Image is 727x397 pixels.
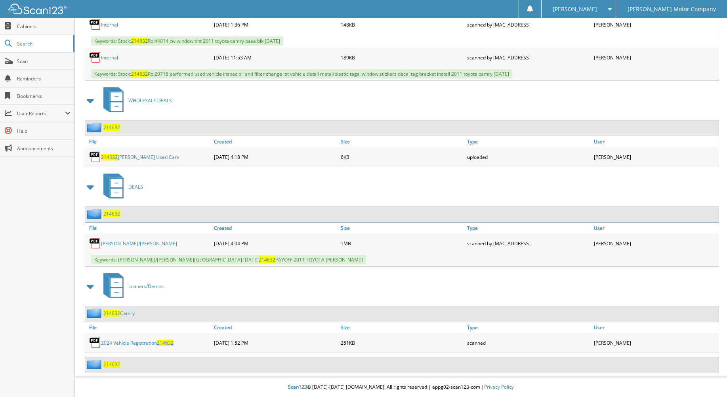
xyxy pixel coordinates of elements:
a: Created [212,136,339,147]
span: 214632 [101,154,118,160]
a: Type [465,136,592,147]
div: [PERSON_NAME] [592,149,719,165]
div: 1MB [339,235,466,251]
a: Type [465,322,592,333]
div: scanned [465,335,592,351]
a: User [592,223,719,233]
a: [PERSON_NAME]/[PERSON_NAME] [101,240,177,247]
img: folder2.png [87,209,103,219]
span: [PERSON_NAME] Motor Company [628,7,716,11]
div: [DATE] 11:53 AM [212,50,339,65]
a: 214632 [103,361,120,368]
img: folder2.png [87,308,103,318]
a: Size [339,322,466,333]
div: [DATE] 4:04 PM [212,235,339,251]
a: Type [465,223,592,233]
img: scan123-logo-white.svg [8,4,67,14]
span: Keywords: Stock: Ro:29718 performed used vehicle inspec oil and filter change lot vehicle detail ... [91,69,512,78]
div: 251KB [339,335,466,351]
a: Created [212,223,339,233]
div: scanned by [MAC_ADDRESS] [465,17,592,32]
span: Announcements [17,145,71,152]
span: DEALS [128,183,143,190]
span: [PERSON_NAME] [553,7,597,11]
a: File [85,322,212,333]
a: Size [339,223,466,233]
span: Reminders [17,75,71,82]
a: Privacy Policy [484,384,514,390]
div: uploaded [465,149,592,165]
span: WHOLESALE DEALS [128,97,172,104]
a: File [85,223,212,233]
a: 214632[PERSON_NAME] Used Cars [101,154,179,160]
span: Keywords: Stock: Ro:44014 cw window tint 2011 toyota camry base blk [DATE] [91,36,283,46]
span: Scan123 [288,384,307,390]
img: PDF.png [89,52,101,63]
a: 214632 [103,124,120,131]
a: Created [212,322,339,333]
span: 214632 [103,310,120,317]
span: 214632 [157,340,174,346]
a: Size [339,136,466,147]
span: Scan [17,58,71,65]
span: Help [17,128,71,134]
img: PDF.png [89,237,101,249]
div: [PERSON_NAME] [592,50,719,65]
a: User [592,136,719,147]
a: File [85,136,212,147]
span: Keywords: [PERSON_NAME]/[PERSON_NAME][GEOGRAPHIC_DATA] [DATE] PAYOFF 2011 TOYOTA [PERSON_NAME] [91,255,366,264]
a: Internal [101,21,118,28]
a: WHOLESALE DEALS [99,85,172,116]
div: scanned by [MAC_ADDRESS] [465,50,592,65]
a: Internal [101,54,118,61]
img: PDF.png [89,337,101,349]
img: folder2.png [87,122,103,132]
div: [DATE] 1:52 PM [212,335,339,351]
a: 214632 [103,210,120,217]
div: 148KB [339,17,466,32]
span: User Reports [17,110,65,117]
iframe: Chat Widget [687,359,727,397]
div: 6KB [339,149,466,165]
span: Search [17,40,69,47]
div: [DATE] 4:18 PM [212,149,339,165]
span: Cabinets [17,23,71,30]
div: [PERSON_NAME] [592,235,719,251]
div: [PERSON_NAME] [592,335,719,351]
span: 214632 [259,256,275,263]
span: 214632 [131,38,148,44]
img: PDF.png [89,19,101,31]
div: scanned by [MAC_ADDRESS] [465,235,592,251]
img: PDF.png [89,151,101,163]
a: Loaners/Demos [99,271,164,302]
a: User [592,322,719,333]
a: DEALS [99,171,143,202]
span: 214632 [131,71,148,77]
div: [DATE] 1:36 PM [212,17,339,32]
div: [PERSON_NAME] [592,17,719,32]
img: folder2.png [87,359,103,369]
span: Bookmarks [17,93,71,99]
a: 2024 Vehicle Registration214632 [101,340,174,346]
div: 189KB [339,50,466,65]
span: Loaners/Demos [128,283,164,290]
div: © [DATE]-[DATE] [DOMAIN_NAME]. All rights reserved | appg02-scan123-com | [75,378,727,397]
a: 214632Camry [103,310,135,317]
